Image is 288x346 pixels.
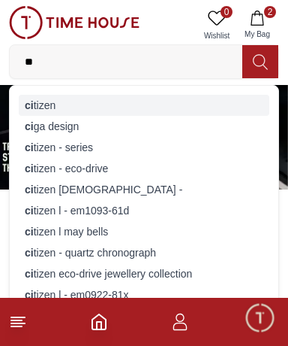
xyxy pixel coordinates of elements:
[25,289,34,301] strong: ci
[25,205,34,217] strong: ci
[198,30,235,41] span: Wishlist
[264,6,276,18] span: 2
[25,184,34,196] strong: ci
[19,179,269,200] div: tizen [DEMOGRAPHIC_DATA] -
[19,284,269,305] div: tizen l - em0922-81x
[25,268,34,280] strong: ci
[90,313,108,331] a: Home
[25,141,34,153] strong: ci
[19,263,269,284] div: tizen eco-drive jewellery collection
[238,29,276,40] span: My Bag
[19,242,269,263] div: tizen - quartz chronograph
[25,99,34,111] strong: ci
[25,162,34,175] strong: ci
[19,95,269,116] div: tizen
[220,6,232,18] span: 0
[19,158,269,179] div: tizen - eco-drive
[235,6,279,44] button: 2My Bag
[19,200,269,221] div: tizen l - em1093-61d
[19,116,269,137] div: ga design
[25,247,34,259] strong: ci
[25,226,34,238] strong: ci
[244,302,277,335] div: Chat Widget
[198,6,235,44] a: 0Wishlist
[19,221,269,242] div: tizen l may bells
[25,120,34,132] strong: ci
[19,137,269,158] div: tizen - series
[9,6,139,39] img: ...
